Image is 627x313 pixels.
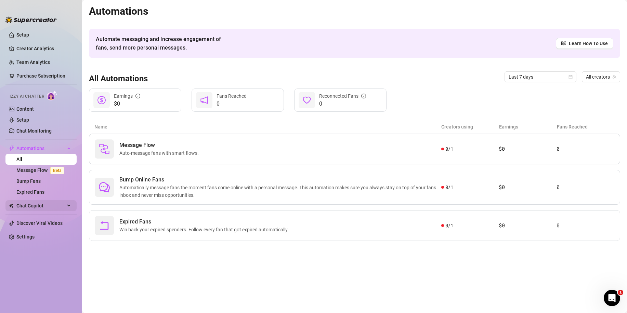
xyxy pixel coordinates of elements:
article: 0 [557,145,614,153]
span: Izzy AI Chatter [10,93,44,100]
a: Message FlowBeta [16,167,67,173]
img: svg%3e [99,144,110,154]
span: Chat Copilot [16,200,65,211]
span: notification [200,96,208,104]
h3: All Automations [89,73,148,84]
span: Message Flow [119,141,201,149]
a: Discover Viral Videos [16,220,63,226]
span: 1 [618,290,623,295]
article: $0 [499,221,557,230]
a: Settings [16,234,35,240]
span: team [612,75,616,79]
span: 0 / 1 [445,222,453,229]
article: 0 [557,221,614,230]
a: Team Analytics [16,59,50,65]
a: Learn How To Use [556,38,613,49]
span: Expired Fans [119,218,291,226]
a: Expired Fans [16,189,44,195]
article: $0 [499,183,557,191]
span: calendar [569,75,573,79]
span: info-circle [135,94,140,98]
a: Setup [16,32,29,38]
a: Content [16,106,34,112]
span: thunderbolt [9,146,14,151]
span: Automatically message fans the moment fans come online with a personal message. This automation m... [119,184,441,199]
span: info-circle [361,94,366,98]
span: Auto-message fans with smart flows. [119,149,201,157]
span: All creators [586,72,616,82]
img: AI Chatter [47,91,57,100]
span: 0 [319,100,366,108]
span: 0 / 1 [445,183,453,191]
span: read [561,41,566,46]
span: Automations [16,143,65,154]
span: Win back your expired spenders. Follow every fan that got expired automatically. [119,226,291,233]
span: Bump Online Fans [119,176,441,184]
a: Bump Fans [16,178,41,184]
span: Fans Reached [217,93,247,99]
span: Last 7 days [509,72,572,82]
span: 0 [217,100,247,108]
div: Reconnected Fans [319,92,366,100]
span: heart [303,96,311,104]
iframe: Intercom live chat [604,290,620,306]
article: Name [94,123,441,131]
h2: Automations [89,5,620,18]
span: Learn How To Use [569,40,608,47]
article: Fans Reached [557,123,615,131]
article: 0 [557,183,614,191]
span: rollback [99,220,110,231]
article: $0 [499,145,557,153]
span: Automate messaging and Increase engagement of fans, send more personal messages. [96,35,227,52]
article: Earnings [499,123,557,131]
article: Creators using [441,123,499,131]
span: Beta [50,167,64,174]
a: Setup [16,117,29,123]
img: Chat Copilot [9,203,13,208]
span: comment [99,182,110,193]
a: Chat Monitoring [16,128,52,134]
a: Creator Analytics [16,43,71,54]
span: dollar [97,96,106,104]
img: logo-BBDzfeDw.svg [5,16,57,23]
span: 0 / 1 [445,145,453,153]
a: Purchase Subscription [16,70,71,81]
div: Earnings [114,92,140,100]
span: $0 [114,100,140,108]
a: All [16,156,22,162]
